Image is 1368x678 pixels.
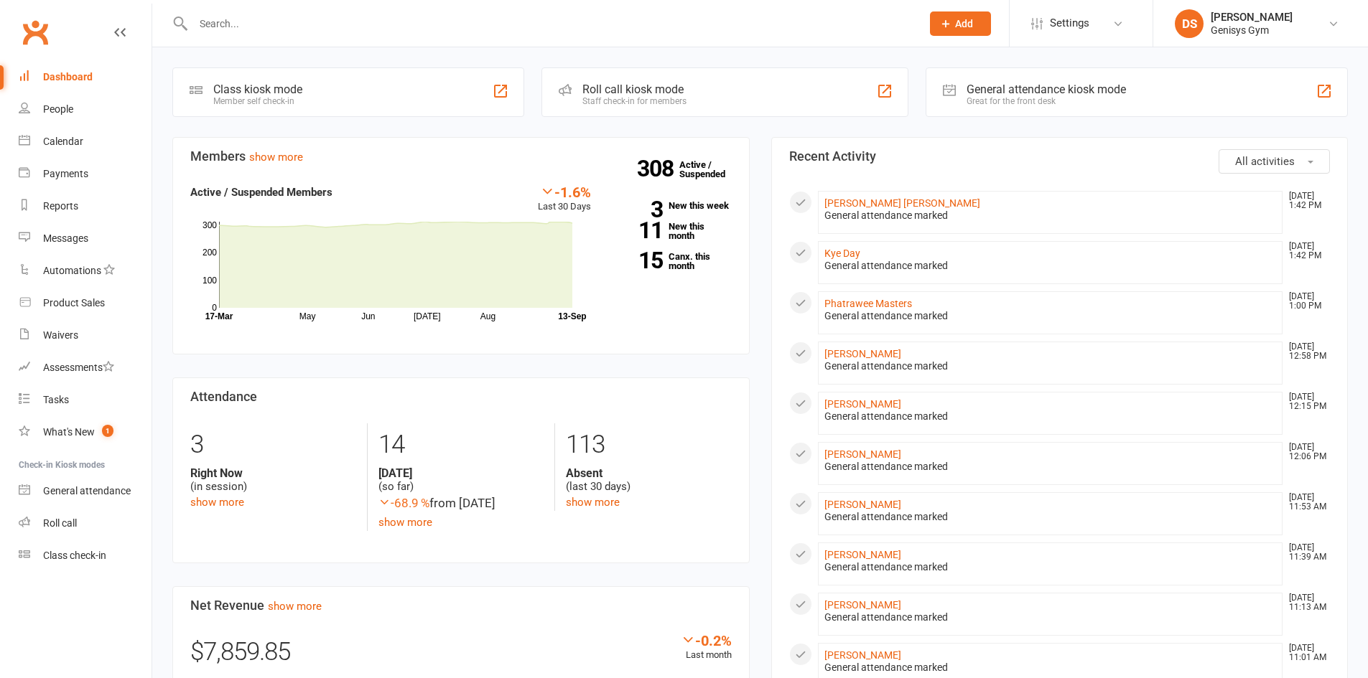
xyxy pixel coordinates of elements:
a: Waivers [19,319,152,352]
strong: Absent [566,466,731,480]
div: General attendance marked [824,661,1277,674]
a: Class kiosk mode [19,540,152,572]
a: Kye Day [824,248,860,259]
a: [PERSON_NAME] [824,398,901,410]
time: [DATE] 11:13 AM [1282,593,1329,612]
div: Tasks [43,394,69,405]
time: [DATE] 12:15 PM [1282,392,1329,411]
a: [PERSON_NAME] [824,649,901,661]
div: General attendance kiosk mode [967,83,1126,96]
div: Waivers [43,329,78,341]
a: Clubworx [17,14,53,50]
div: Roll call kiosk mode [582,83,687,96]
div: DS [1175,9,1204,38]
a: 11New this month [613,222,732,240]
time: [DATE] 11:39 AM [1282,543,1329,562]
a: Calendar [19,126,152,158]
time: [DATE] 12:58 PM [1282,342,1329,361]
div: General attendance marked [824,310,1277,322]
strong: 15 [613,250,663,271]
a: Phatrawee Masters [824,298,912,309]
a: Product Sales [19,287,152,319]
div: Payments [43,168,88,179]
time: [DATE] 1:42 PM [1282,192,1329,210]
div: Assessments [43,362,114,373]
a: show more [268,600,322,613]
a: Payments [19,158,152,190]
a: show more [378,516,432,529]
time: [DATE] 1:00 PM [1282,292,1329,311]
strong: 11 [613,220,663,241]
span: -68.9 % [378,496,429,510]
h3: Members [190,149,732,164]
div: from [DATE] [378,494,544,513]
div: What's New [43,426,95,438]
div: General attendance marked [824,260,1277,272]
div: General attendance marked [824,561,1277,573]
div: General attendance marked [824,209,1277,222]
div: (in session) [190,466,356,494]
div: General attendance marked [824,611,1277,623]
a: [PERSON_NAME] [824,549,901,560]
time: [DATE] 11:01 AM [1282,644,1329,662]
div: Genisys Gym [1211,24,1293,37]
input: Search... [189,14,911,34]
div: (last 30 days) [566,466,731,494]
a: Roll call [19,507,152,540]
a: Tasks [19,384,152,416]
a: What's New1 [19,416,152,448]
div: Product Sales [43,297,105,309]
a: [PERSON_NAME] [824,599,901,611]
a: Dashboard [19,61,152,93]
strong: 308 [637,158,679,179]
a: Messages [19,222,152,255]
a: Assessments [19,352,152,384]
strong: Active / Suspended Members [190,186,332,199]
time: [DATE] 11:53 AM [1282,493,1329,512]
a: [PERSON_NAME] [PERSON_NAME] [824,197,980,209]
div: Messages [43,232,88,244]
div: 113 [566,423,731,466]
a: show more [566,496,620,509]
div: Calendar [43,136,83,147]
a: [PERSON_NAME] [824,499,901,510]
strong: Right Now [190,466,356,480]
a: 3New this week [613,201,732,210]
span: Add [955,18,973,29]
a: 15Canx. this month [613,252,732,270]
div: Staff check-in for members [582,96,687,106]
span: All activities [1235,155,1295,168]
div: General attendance marked [824,461,1277,473]
div: Member self check-in [213,96,302,106]
h3: Attendance [190,390,732,404]
div: Great for the front desk [967,96,1126,106]
time: [DATE] 1:42 PM [1282,242,1329,260]
a: Reports [19,190,152,222]
strong: 3 [613,199,663,220]
div: General attendance marked [824,410,1277,423]
div: -1.6% [538,184,591,199]
div: Dashboard [43,71,93,83]
span: Settings [1050,7,1089,39]
div: [PERSON_NAME] [1211,11,1293,24]
a: show more [249,151,303,164]
div: Roll call [43,517,77,529]
a: Automations [19,255,152,287]
time: [DATE] 12:06 PM [1282,443,1329,461]
a: 308Active / Suspended [679,149,743,189]
div: Class kiosk mode [213,83,302,96]
a: People [19,93,152,126]
span: 1 [102,425,113,437]
div: 3 [190,423,356,466]
div: General attendance marked [824,511,1277,523]
a: [PERSON_NAME] [824,348,901,359]
div: General attendance [43,485,131,496]
div: Last 30 Days [538,184,591,215]
a: [PERSON_NAME] [824,448,901,460]
button: Add [930,11,991,36]
div: People [43,103,73,115]
div: Last month [681,632,732,663]
div: 14 [378,423,544,466]
h3: Net Revenue [190,598,732,613]
a: General attendance kiosk mode [19,475,152,507]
